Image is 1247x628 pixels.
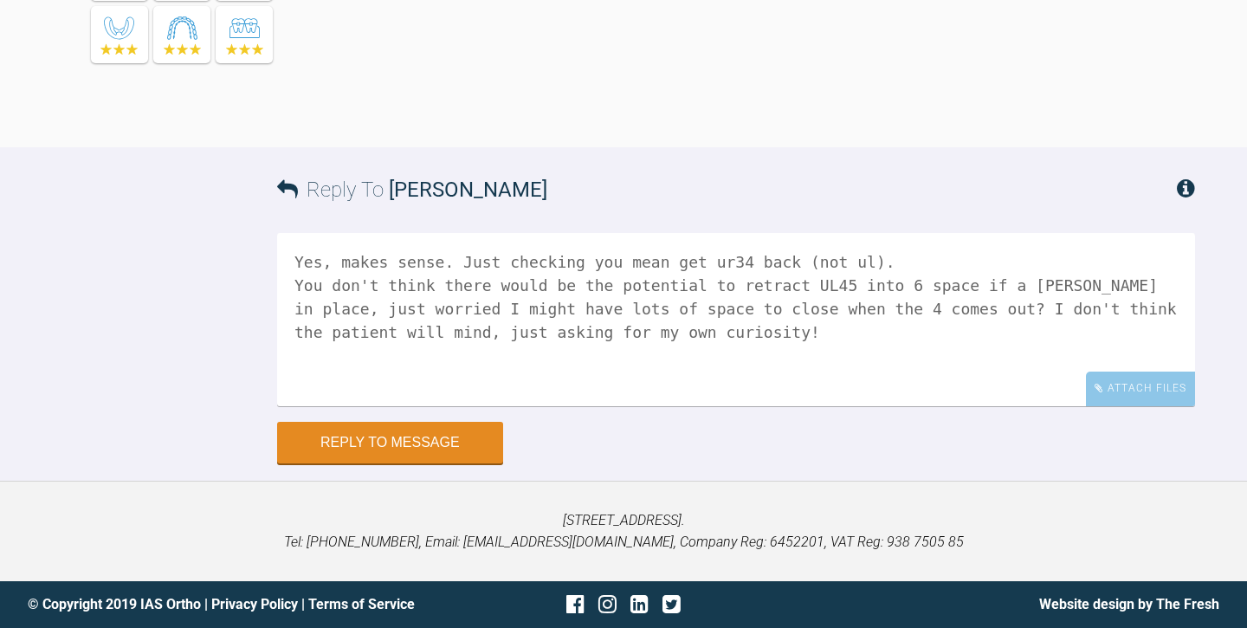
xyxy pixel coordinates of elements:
[1039,596,1219,612] a: Website design by The Fresh
[308,596,415,612] a: Terms of Service
[277,422,503,463] button: Reply to Message
[28,509,1219,554] p: [STREET_ADDRESS]. Tel: [PHONE_NUMBER], Email: [EMAIL_ADDRESS][DOMAIN_NAME], Company Reg: 6452201,...
[1086,372,1195,405] div: Attach Files
[389,178,547,202] span: [PERSON_NAME]
[277,173,547,206] h3: Reply To
[28,593,425,616] div: © Copyright 2019 IAS Ortho | |
[211,596,298,612] a: Privacy Policy
[277,233,1195,406] textarea: Yes, makes sense. Just checking you mean get ur34 back (not ul). You don't think there would be t...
